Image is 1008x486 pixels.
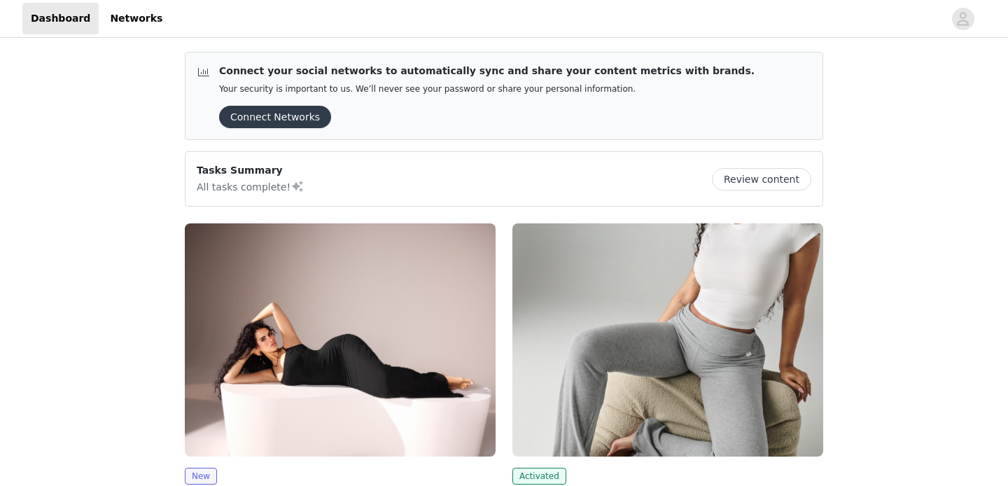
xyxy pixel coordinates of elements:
div: avatar [956,8,969,30]
button: Review content [712,168,811,190]
a: Dashboard [22,3,99,34]
span: Activated [512,468,566,485]
button: Connect Networks [219,106,331,128]
img: YITTY [512,223,823,457]
p: All tasks complete! [197,178,304,195]
img: YITTY [185,223,496,457]
a: Networks [101,3,171,34]
p: Connect your social networks to automatically sync and share your content metrics with brands. [219,64,755,78]
p: Tasks Summary [197,163,304,178]
p: Your security is important to us. We’ll never see your password or share your personal information. [219,84,755,95]
span: New [185,468,217,485]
